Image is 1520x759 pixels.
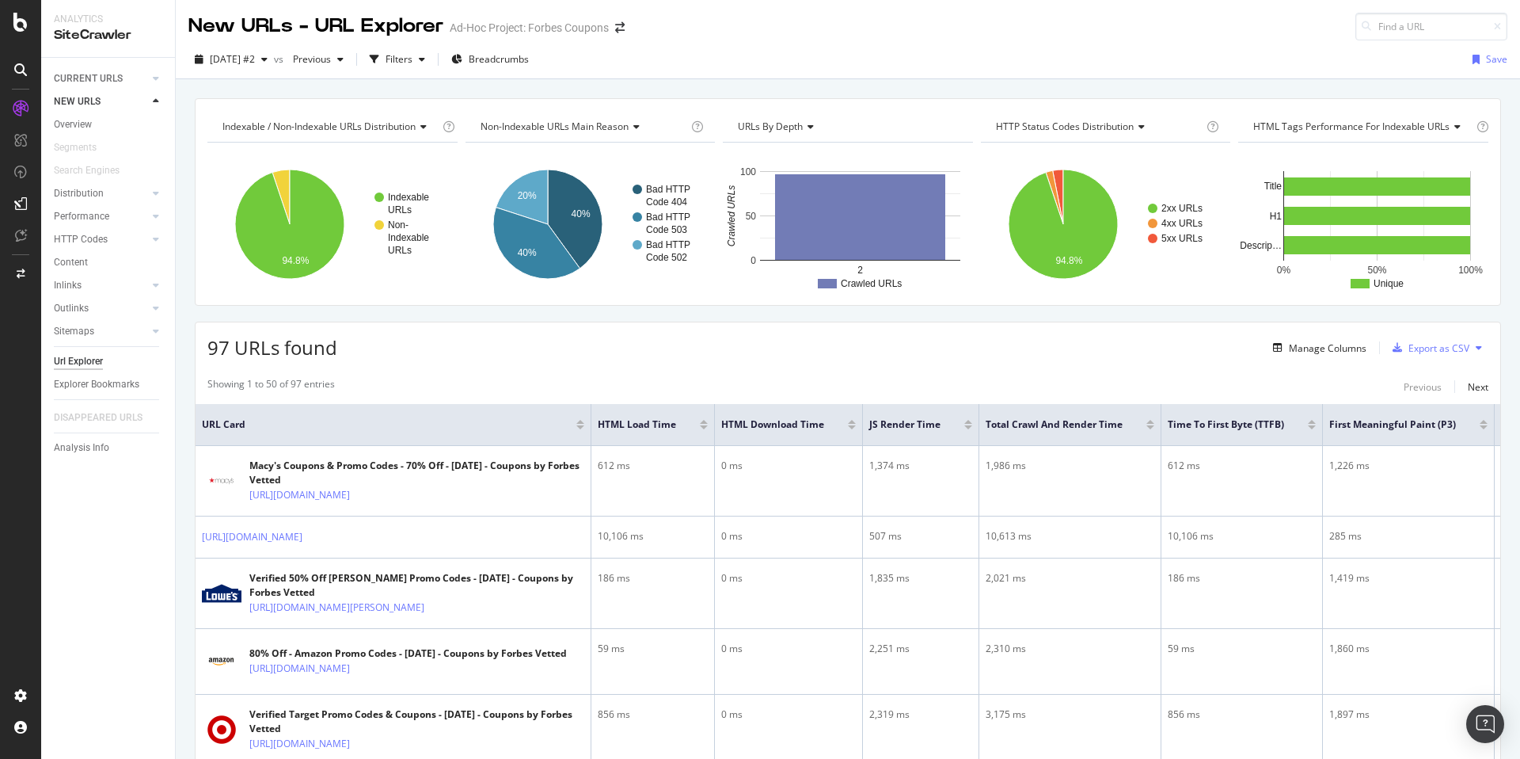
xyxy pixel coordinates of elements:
[54,277,82,294] div: Inlinks
[282,255,309,266] text: 94.8%
[869,708,972,722] div: 2,319 ms
[207,155,458,293] svg: A chart.
[188,47,274,72] button: [DATE] #2
[1368,265,1387,276] text: 50%
[287,47,350,72] button: Previous
[188,13,443,40] div: New URLs - URL Explorer
[388,204,412,215] text: URLs
[1161,233,1203,244] text: 5xx URLs
[646,184,690,195] text: Bad HTTP
[54,254,164,271] a: Content
[996,120,1134,133] span: HTTP Status Codes Distribution
[1267,338,1366,357] button: Manage Columns
[1466,47,1507,72] button: Save
[54,300,89,317] div: Outlinks
[54,231,148,248] a: HTTP Codes
[735,114,959,139] h4: URLs by Depth
[598,529,708,544] div: 10,106 ms
[1404,380,1442,394] div: Previous
[986,571,1154,585] div: 2,021 ms
[1404,377,1442,396] button: Previous
[54,323,94,340] div: Sitemaps
[571,208,590,219] text: 40%
[1277,265,1291,276] text: 0%
[721,642,856,656] div: 0 ms
[386,52,412,66] div: Filters
[1250,114,1473,139] h4: HTML Tags Performance for Indexable URLs
[746,211,757,222] text: 50
[1386,335,1469,360] button: Export as CSV
[646,252,687,263] text: Code 502
[751,255,757,266] text: 0
[249,661,350,677] a: [URL][DOMAIN_NAME]
[54,93,148,110] a: NEW URLS
[1329,459,1488,473] div: 1,226 ms
[869,642,972,656] div: 2,251 ms
[740,166,756,177] text: 100
[274,52,287,66] span: vs
[249,708,584,736] div: Verified Target Promo Codes & Coupons - [DATE] - Coupons by Forbes Vetted
[721,459,856,473] div: 0 ms
[388,192,429,203] text: Indexable
[54,376,164,393] a: Explorer Bookmarks
[202,574,241,613] img: main image
[249,600,424,616] a: [URL][DOMAIN_NAME][PERSON_NAME]
[54,26,162,44] div: SiteCrawler
[54,376,139,393] div: Explorer Bookmarks
[1253,120,1450,133] span: HTML Tags Performance for Indexable URLs
[54,353,164,370] a: Url Explorer
[54,410,142,426] div: DISAPPEARED URLS
[54,353,103,370] div: Url Explorer
[202,642,241,681] img: main image
[54,139,97,156] div: Segments
[222,120,416,133] span: Indexable / Non-Indexable URLs distribution
[869,529,972,544] div: 507 ms
[721,529,856,544] div: 0 ms
[1241,240,1282,251] text: Descrip…
[477,114,689,139] h4: Non-Indexable URLs Main Reason
[465,155,716,293] svg: A chart.
[1329,708,1488,722] div: 1,897 ms
[1168,708,1316,722] div: 856 ms
[1168,459,1316,473] div: 612 ms
[54,277,148,294] a: Inlinks
[986,418,1123,432] span: Total Crawl and Render Time
[841,278,902,289] text: Crawled URLs
[1355,13,1507,40] input: Find a URL
[598,418,676,432] span: HTML Load Time
[646,239,690,250] text: Bad HTTP
[1161,203,1203,214] text: 2xx URLs
[721,708,856,722] div: 0 ms
[1270,211,1282,222] text: H1
[54,139,112,156] a: Segments
[721,571,856,585] div: 0 ms
[54,410,158,426] a: DISAPPEARED URLS
[1329,529,1488,544] div: 285 ms
[723,155,973,293] svg: A chart.
[207,377,335,396] div: Showing 1 to 50 of 97 entries
[726,185,737,246] text: Crawled URLs
[202,710,241,749] img: main image
[1289,341,1366,355] div: Manage Columns
[598,642,708,656] div: 59 ms
[1238,155,1488,293] svg: A chart.
[1161,218,1203,229] text: 4xx URLs
[646,224,687,235] text: Code 503
[598,571,708,585] div: 186 ms
[54,208,109,225] div: Performance
[249,459,584,487] div: Macy's Coupons & Promo Codes - 70% Off - [DATE] - Coupons by Forbes Vetted
[249,487,350,503] a: [URL][DOMAIN_NAME]
[517,247,536,258] text: 40%
[54,13,162,26] div: Analytics
[646,212,690,223] text: Bad HTTP
[54,71,123,87] div: CURRENT URLS
[981,155,1231,293] svg: A chart.
[646,196,687,208] text: Code 404
[249,571,584,600] div: Verified 50% Off [PERSON_NAME] Promo Codes - [DATE] - Coupons by Forbes Vetted
[857,265,863,276] text: 2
